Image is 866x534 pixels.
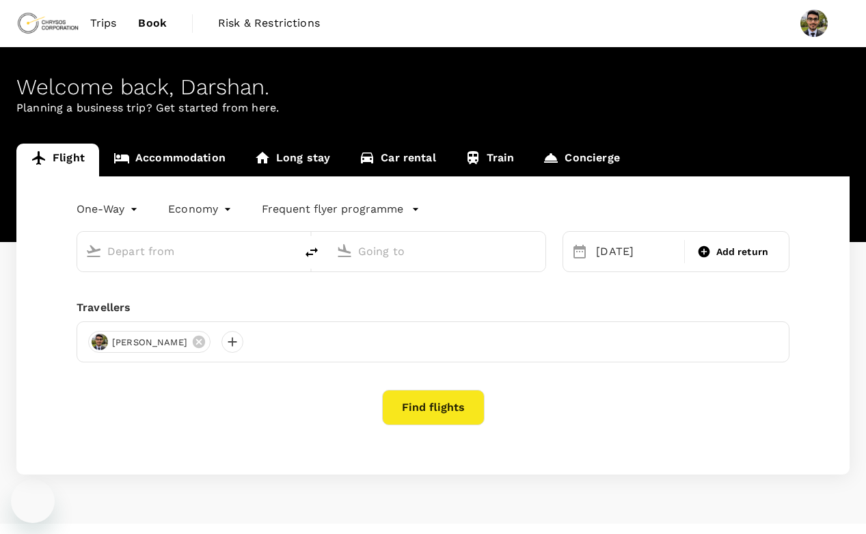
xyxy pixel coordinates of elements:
[88,331,211,353] div: [PERSON_NAME]
[104,336,195,349] span: [PERSON_NAME]
[450,144,529,176] a: Train
[16,100,850,116] p: Planning a business trip? Get started from here.
[286,250,288,252] button: Open
[262,201,420,217] button: Frequent flyer programme
[11,479,55,523] iframe: Button to launch messaging window
[16,8,79,38] img: Chrysos Corporation
[107,241,267,262] input: Depart from
[16,144,99,176] a: Flight
[382,390,485,425] button: Find flights
[218,15,320,31] span: Risk & Restrictions
[138,15,167,31] span: Book
[528,144,634,176] a: Concierge
[77,299,789,316] div: Travellers
[77,198,141,220] div: One-Way
[591,238,681,265] div: [DATE]
[99,144,240,176] a: Accommodation
[344,144,450,176] a: Car rental
[90,15,117,31] span: Trips
[92,334,108,350] img: avatar-673d91e4a1763.jpeg
[295,236,328,269] button: delete
[168,198,234,220] div: Economy
[536,250,539,252] button: Open
[800,10,828,37] img: Darshan Chauhan
[716,245,769,259] span: Add return
[262,201,403,217] p: Frequent flyer programme
[240,144,344,176] a: Long stay
[358,241,517,262] input: Going to
[16,75,850,100] div: Welcome back , Darshan .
